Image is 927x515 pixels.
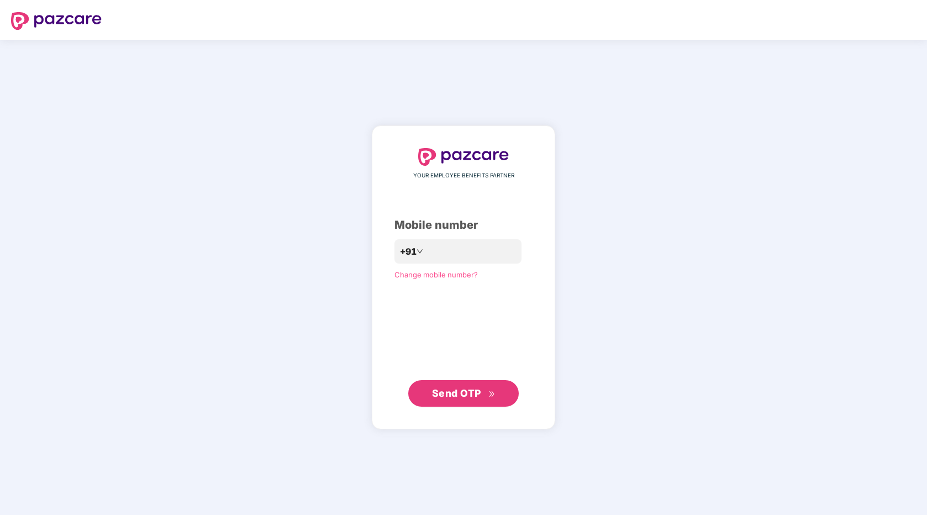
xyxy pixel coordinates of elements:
[400,245,417,259] span: +91
[408,380,519,407] button: Send OTPdouble-right
[418,148,509,166] img: logo
[488,391,496,398] span: double-right
[11,12,102,30] img: logo
[417,248,423,255] span: down
[413,171,514,180] span: YOUR EMPLOYEE BENEFITS PARTNER
[432,387,481,399] span: Send OTP
[394,217,533,234] div: Mobile number
[394,270,478,279] a: Change mobile number?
